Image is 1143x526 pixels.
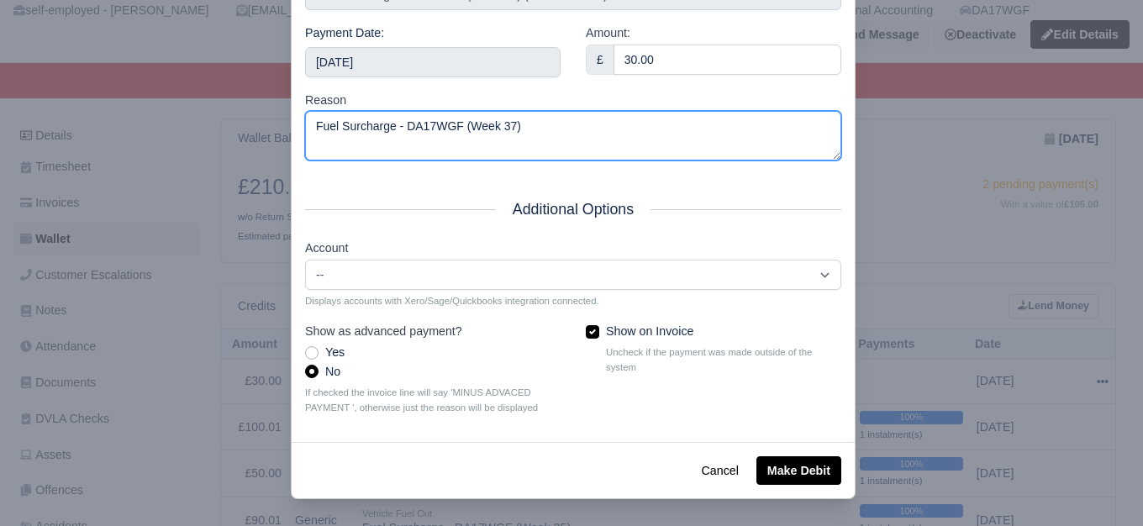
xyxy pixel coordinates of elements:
button: Cancel [691,456,750,485]
small: Displays accounts with Xero/Sage/Quickbooks integration connected. [305,293,841,308]
h5: Additional Options [305,201,841,218]
iframe: Chat Widget [1059,445,1143,526]
div: £ [586,45,614,75]
label: Reason [305,91,346,110]
label: Show as advanced payment? [305,322,462,341]
small: Uncheck if the payment was made outside of the system [606,345,841,375]
input: 0.00 [614,45,841,75]
button: Make Debit [756,456,841,485]
label: Show on Invoice [606,322,693,341]
small: If checked the invoice line will say 'MINUS ADVACED PAYMENT ', otherwise just the reason will be ... [305,385,561,415]
label: No [325,362,340,381]
input: Use the arrow keys to pick a date [305,47,561,77]
label: Amount: [586,24,630,43]
label: Yes [325,343,345,362]
label: Payment Date: [305,24,384,43]
label: Account [305,239,348,258]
